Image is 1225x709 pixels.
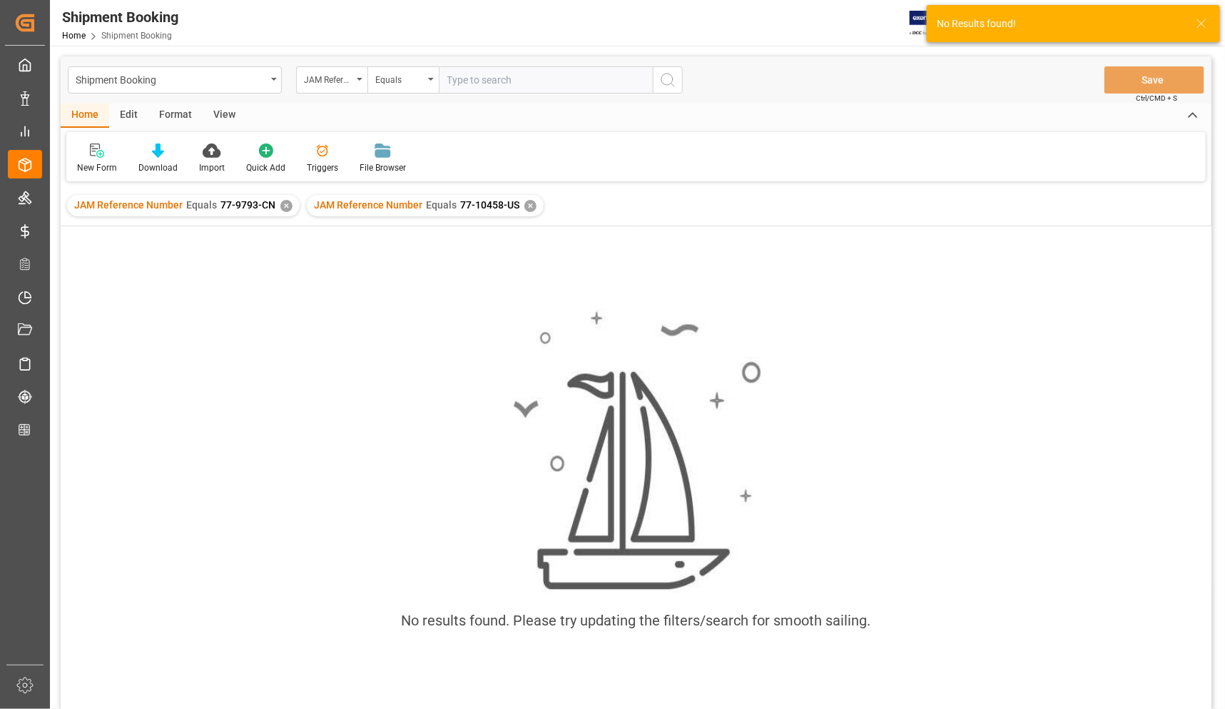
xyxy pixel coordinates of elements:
div: Shipment Booking [76,70,266,88]
span: Equals [186,199,217,211]
div: View [203,104,246,128]
div: ✕ [280,200,293,212]
div: Triggers [307,161,338,174]
span: 77-9793-CN [220,199,275,211]
div: Download [138,161,178,174]
span: Equals [426,199,457,211]
button: Save [1104,66,1204,94]
button: open menu [68,66,282,94]
div: Quick Add [246,161,285,174]
div: Shipment Booking [62,6,178,28]
span: 77-10458-US [460,199,519,211]
input: Type to search [439,66,653,94]
div: No Results found! [937,16,1182,31]
div: JAM Reference Number [304,70,352,86]
div: Equals [375,70,424,86]
div: Home [61,104,109,128]
div: Import [199,161,225,174]
img: Exertis%20JAM%20-%20Email%20Logo.jpg_1722504956.jpg [910,11,959,36]
a: Home [62,31,86,41]
div: Format [148,104,203,128]
div: ✕ [524,200,537,212]
button: search button [653,66,683,94]
div: No results found. Please try updating the filters/search for smooth sailing. [402,610,871,631]
div: New Form [77,161,117,174]
button: open menu [296,66,367,94]
span: JAM Reference Number [74,199,183,211]
span: JAM Reference Number [314,199,422,211]
span: Ctrl/CMD + S [1136,93,1177,104]
div: Edit [109,104,148,128]
div: File Browser [360,161,406,174]
button: open menu [367,66,439,94]
img: smooth_sailing.jpeg [512,309,761,593]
